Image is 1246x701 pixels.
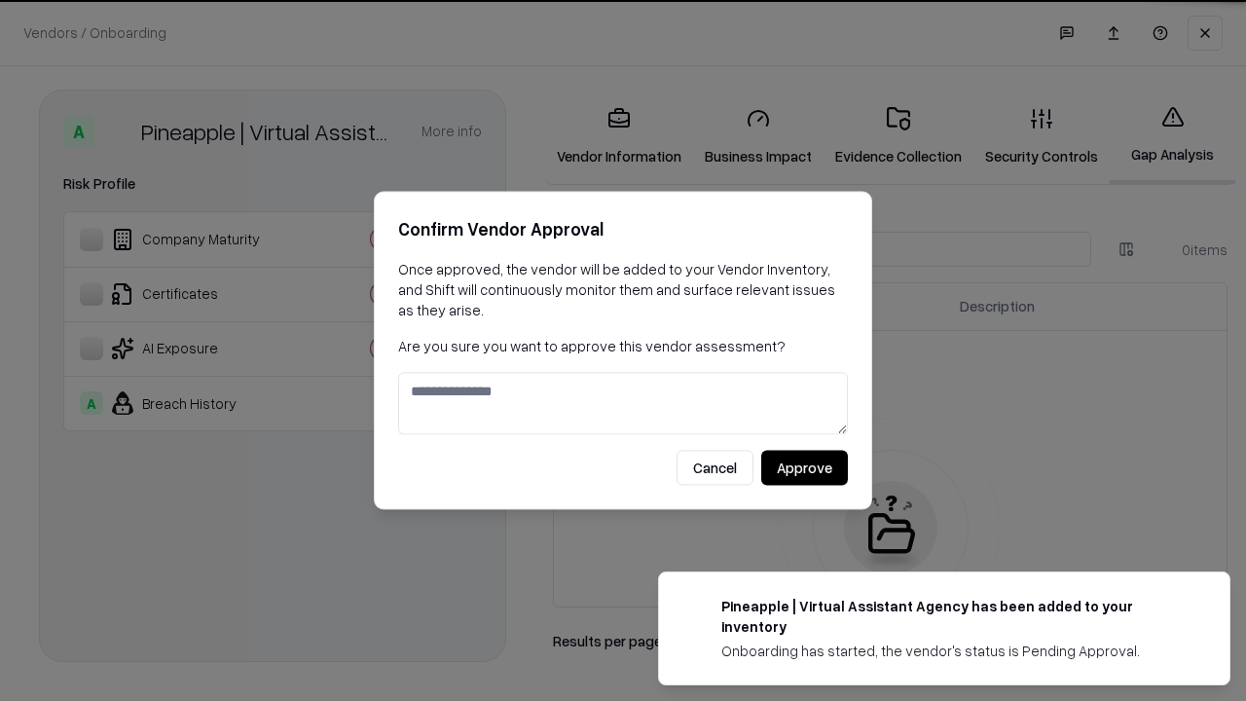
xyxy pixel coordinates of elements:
[682,596,706,619] img: trypineapple.com
[721,641,1183,661] div: Onboarding has started, the vendor's status is Pending Approval.
[398,259,848,320] p: Once approved, the vendor will be added to your Vendor Inventory, and Shift will continuously mon...
[677,451,753,486] button: Cancel
[721,596,1183,637] div: Pineapple | Virtual Assistant Agency has been added to your inventory
[398,336,848,356] p: Are you sure you want to approve this vendor assessment?
[761,451,848,486] button: Approve
[398,215,848,243] h2: Confirm Vendor Approval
